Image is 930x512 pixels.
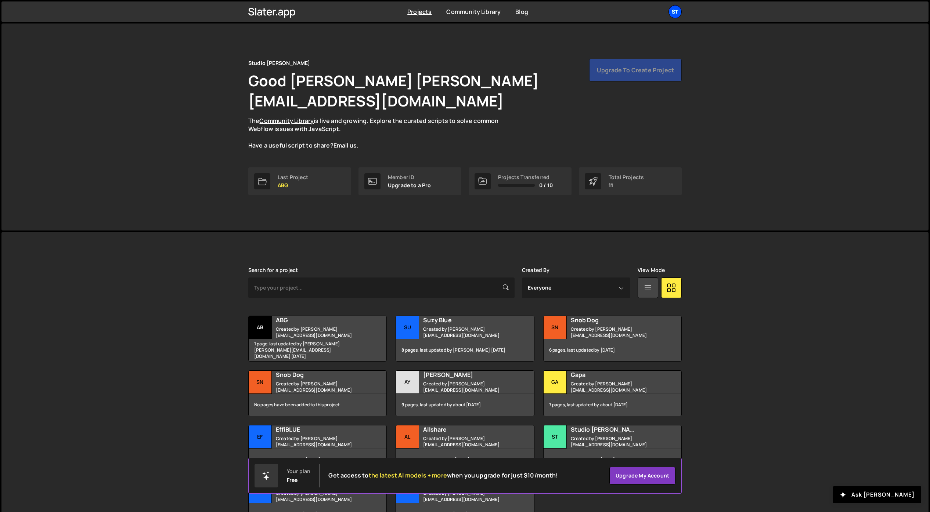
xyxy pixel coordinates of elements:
[423,490,512,502] small: Created by [PERSON_NAME][EMAIL_ADDRESS][DOMAIN_NAME]
[276,371,364,379] h2: Snob Dog
[571,435,659,448] small: Created by [PERSON_NAME][EMAIL_ADDRESS][DOMAIN_NAME]
[276,425,364,433] h2: EffiBLUE
[396,425,534,471] a: Al Allshare Created by [PERSON_NAME][EMAIL_ADDRESS][DOMAIN_NAME] 13 pages, last updated by [DATE]
[609,467,675,484] a: Upgrade my account
[498,174,553,180] div: Projects Transferred
[396,394,534,416] div: 9 pages, last updated by about [DATE]
[278,182,308,188] p: ABG
[249,339,386,361] div: 1 page, last updated by [PERSON_NAME] [PERSON_NAME][EMAIL_ADDRESS][DOMAIN_NAME] [DATE]
[423,326,512,338] small: Created by [PERSON_NAME][EMAIL_ADDRESS][DOMAIN_NAME]
[248,425,387,471] a: Ef EffiBLUE Created by [PERSON_NAME][EMAIL_ADDRESS][DOMAIN_NAME] 9 pages, last updated by [DATE]
[396,316,419,339] div: Su
[544,449,681,471] div: 6 pages, last updated by [DATE]
[248,70,616,111] h1: Good [PERSON_NAME] [PERSON_NAME][EMAIL_ADDRESS][DOMAIN_NAME]
[388,182,431,188] p: Upgrade to a Pro
[446,8,501,16] a: Community Library
[278,174,308,180] div: Last Project
[668,5,682,18] a: St
[287,468,310,474] div: Your plan
[276,435,364,448] small: Created by [PERSON_NAME][EMAIL_ADDRESS][DOMAIN_NAME]
[276,381,364,393] small: Created by [PERSON_NAME][EMAIL_ADDRESS][DOMAIN_NAME]
[248,267,298,273] label: Search for a project
[571,425,659,433] h2: Studio [PERSON_NAME]
[388,174,431,180] div: Member ID
[407,8,432,16] a: Projects
[248,370,387,416] a: Sn Snob Dog Created by [PERSON_NAME][EMAIL_ADDRESS][DOMAIN_NAME] No pages have been added to this...
[249,449,386,471] div: 9 pages, last updated by [DATE]
[571,316,659,324] h2: Snob Dog
[276,326,364,338] small: Created by [PERSON_NAME][EMAIL_ADDRESS][DOMAIN_NAME]
[571,371,659,379] h2: Gapa
[249,371,272,394] div: Sn
[423,381,512,393] small: Created by [PERSON_NAME][EMAIL_ADDRESS][DOMAIN_NAME]
[543,316,682,362] a: Sn Snob Dog Created by [PERSON_NAME][EMAIL_ADDRESS][DOMAIN_NAME] 6 pages, last updated by [DATE]
[423,425,512,433] h2: Allshare
[833,486,921,503] button: Ask [PERSON_NAME]
[522,267,550,273] label: Created By
[396,449,534,471] div: 13 pages, last updated by [DATE]
[543,425,682,471] a: St Studio [PERSON_NAME] Created by [PERSON_NAME][EMAIL_ADDRESS][DOMAIN_NAME] 6 pages, last update...
[571,381,659,393] small: Created by [PERSON_NAME][EMAIL_ADDRESS][DOMAIN_NAME]
[544,371,567,394] div: Ga
[249,316,272,339] div: AB
[276,490,364,502] small: Created by [PERSON_NAME][EMAIL_ADDRESS][DOMAIN_NAME]
[638,267,665,273] label: View Mode
[423,371,512,379] h2: [PERSON_NAME]
[248,167,351,195] a: Last Project ABG
[571,326,659,338] small: Created by [PERSON_NAME][EMAIL_ADDRESS][DOMAIN_NAME]
[609,174,644,180] div: Total Projects
[328,472,558,479] h2: Get access to when you upgrade for just $10/month!
[543,370,682,416] a: Ga Gapa Created by [PERSON_NAME][EMAIL_ADDRESS][DOMAIN_NAME] 7 pages, last updated by about [DATE]
[248,277,515,298] input: Type your project...
[287,477,298,483] div: Free
[334,141,357,149] a: Email us
[396,370,534,416] a: Ay [PERSON_NAME] Created by [PERSON_NAME][EMAIL_ADDRESS][DOMAIN_NAME] 9 pages, last updated by ab...
[276,316,364,324] h2: ABG
[396,371,419,394] div: Ay
[544,394,681,416] div: 7 pages, last updated by about [DATE]
[423,435,512,448] small: Created by [PERSON_NAME][EMAIL_ADDRESS][DOMAIN_NAME]
[369,471,447,479] span: the latest AI models + more
[248,117,513,150] p: The is live and growing. Explore the curated scripts to solve common Webflow issues with JavaScri...
[423,316,512,324] h2: Suzy Blue
[609,182,644,188] p: 11
[539,182,553,188] span: 0 / 10
[396,425,419,449] div: Al
[248,59,310,68] div: Studio [PERSON_NAME]
[249,394,386,416] div: No pages have been added to this project
[249,425,272,449] div: Ef
[544,339,681,361] div: 6 pages, last updated by [DATE]
[248,316,387,362] a: AB ABG Created by [PERSON_NAME][EMAIL_ADDRESS][DOMAIN_NAME] 1 page, last updated by [PERSON_NAME]...
[515,8,528,16] a: Blog
[544,316,567,339] div: Sn
[396,339,534,361] div: 8 pages, last updated by [PERSON_NAME] [DATE]
[259,117,314,125] a: Community Library
[544,425,567,449] div: St
[396,316,534,362] a: Su Suzy Blue Created by [PERSON_NAME][EMAIL_ADDRESS][DOMAIN_NAME] 8 pages, last updated by [PERSO...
